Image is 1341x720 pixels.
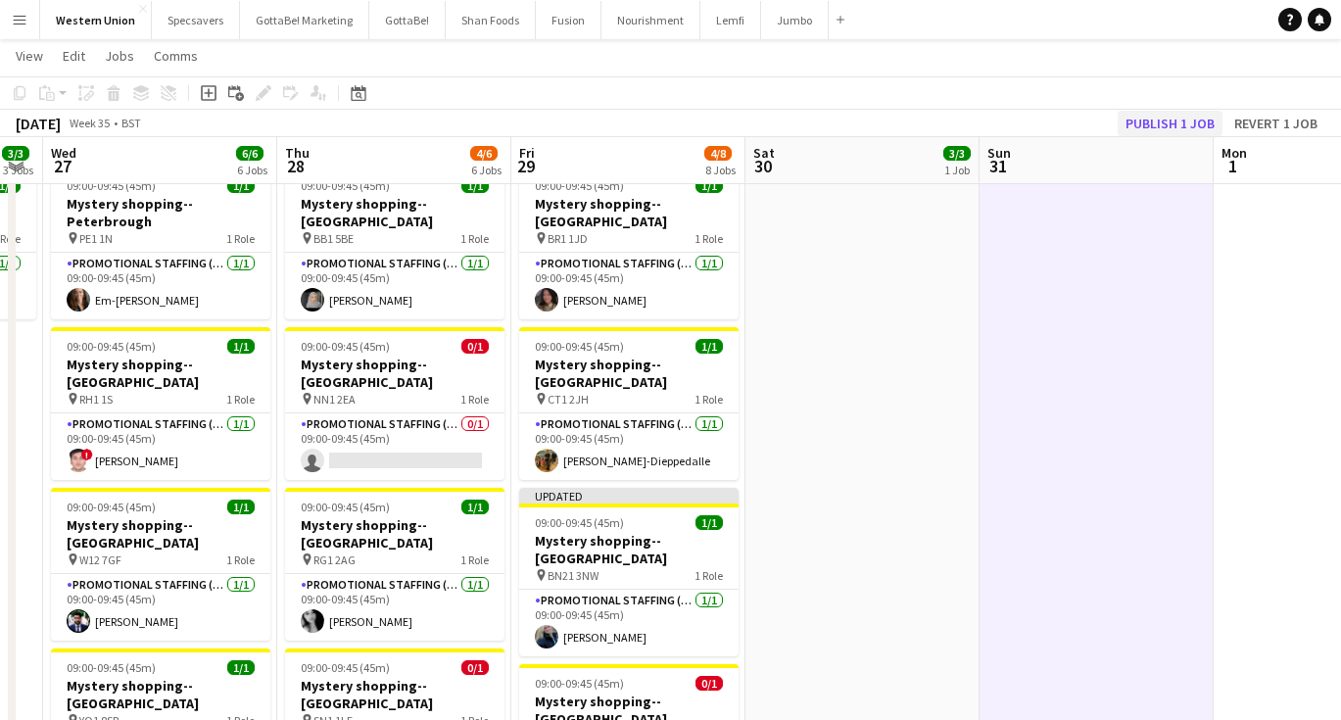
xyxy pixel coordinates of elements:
span: 1/1 [695,515,723,530]
app-job-card: 09:00-09:45 (45m)1/1Mystery shopping--Peterbrough PE1 1N1 RolePromotional Staffing (Mystery Shopp... [51,167,270,319]
div: BST [121,116,141,130]
app-job-card: 09:00-09:45 (45m)1/1Mystery shopping--[GEOGRAPHIC_DATA] CT1 2JH1 RolePromotional Staffing (Myster... [519,327,739,480]
h3: Mystery shopping--[GEOGRAPHIC_DATA] [51,356,270,391]
span: 1/1 [227,500,255,514]
span: 0/1 [695,676,723,691]
app-card-role: Promotional Staffing (Mystery Shopper)1/109:00-09:45 (45m)[PERSON_NAME] [285,574,504,641]
span: 30 [750,155,775,177]
button: Revert 1 job [1226,111,1325,136]
app-job-card: 09:00-09:45 (45m)1/1Mystery shopping--[GEOGRAPHIC_DATA] BB1 5BE1 RolePromotional Staffing (Myster... [285,167,504,319]
app-card-role: Promotional Staffing (Mystery Shopper)1/109:00-09:45 (45m)[PERSON_NAME] [285,253,504,319]
span: 1 Role [460,231,489,246]
span: 09:00-09:45 (45m) [301,660,390,675]
app-card-role: Promotional Staffing (Mystery Shopper)1/109:00-09:45 (45m)[PERSON_NAME]-Dieppedalle [519,413,739,480]
button: Jumbo [761,1,829,39]
button: Specsavers [152,1,240,39]
div: 8 Jobs [705,163,736,177]
a: Edit [55,43,93,69]
app-job-card: Updated09:00-09:45 (45m)1/1Mystery shopping--[GEOGRAPHIC_DATA] BN21 3NW1 RolePromotional Staffing... [519,488,739,656]
span: CT1 2JH [548,392,589,407]
span: Jobs [105,47,134,65]
h3: Mystery shopping--[GEOGRAPHIC_DATA] [519,356,739,391]
h3: Mystery shopping--[GEOGRAPHIC_DATA] [519,195,739,230]
button: Lemfi [700,1,761,39]
span: 1/1 [227,178,255,193]
app-card-role: Promotional Staffing (Mystery Shopper)1/109:00-09:45 (45m)[PERSON_NAME] [51,574,270,641]
h3: Mystery shopping--[GEOGRAPHIC_DATA] [285,356,504,391]
button: Publish 1 job [1118,111,1222,136]
span: BN21 3NW [548,568,599,583]
span: PE1 1N [79,231,113,246]
span: 28 [282,155,310,177]
span: 0/1 [461,339,489,354]
span: 1 Role [460,552,489,567]
div: 09:00-09:45 (45m)1/1Mystery shopping--[GEOGRAPHIC_DATA] BR1 1JD1 RolePromotional Staffing (Myster... [519,167,739,319]
span: Sat [753,144,775,162]
app-job-card: 09:00-09:45 (45m)0/1Mystery shopping--[GEOGRAPHIC_DATA] NN1 2EA1 RolePromotional Staffing (Myster... [285,327,504,480]
button: Western Union [40,1,152,39]
span: Week 35 [65,116,114,130]
span: Mon [1221,144,1247,162]
app-job-card: 09:00-09:45 (45m)1/1Mystery shopping--[GEOGRAPHIC_DATA] RH1 1S1 RolePromotional Staffing (Mystery... [51,327,270,480]
span: NN1 2EA [313,392,356,407]
h3: Mystery shopping--[GEOGRAPHIC_DATA] [519,532,739,567]
div: 6 Jobs [237,163,267,177]
app-card-role: Promotional Staffing (Mystery Shopper)0/109:00-09:45 (45m) [285,413,504,480]
app-card-role: Promotional Staffing (Mystery Shopper)1/109:00-09:45 (45m)[PERSON_NAME] [519,590,739,656]
button: GottaBe! [369,1,446,39]
span: ! [81,449,93,460]
span: Wed [51,144,76,162]
span: Fri [519,144,535,162]
span: RG1 2AG [313,552,356,567]
span: 4/6 [470,146,498,161]
span: 1 Role [694,568,723,583]
span: 09:00-09:45 (45m) [301,339,390,354]
span: 1 Role [226,231,255,246]
button: Nourishment [601,1,700,39]
div: 1 Job [944,163,970,177]
span: 27 [48,155,76,177]
span: 09:00-09:45 (45m) [67,339,156,354]
span: 09:00-09:45 (45m) [535,676,624,691]
span: 1/1 [461,178,489,193]
h3: Mystery shopping--[GEOGRAPHIC_DATA] [285,195,504,230]
app-job-card: 09:00-09:45 (45m)1/1Mystery shopping--[GEOGRAPHIC_DATA] RG1 2AG1 RolePromotional Staffing (Myster... [285,488,504,641]
span: BB1 5BE [313,231,354,246]
span: 1 Role [460,392,489,407]
h3: Mystery shopping--[GEOGRAPHIC_DATA] [51,677,270,712]
span: 1 [1219,155,1247,177]
span: 1 Role [226,552,255,567]
span: 09:00-09:45 (45m) [301,500,390,514]
span: 09:00-09:45 (45m) [67,178,156,193]
span: 09:00-09:45 (45m) [67,500,156,514]
span: 29 [516,155,535,177]
span: 1 Role [694,231,723,246]
h3: Mystery shopping--[GEOGRAPHIC_DATA] [285,677,504,712]
div: Updated [519,488,739,504]
h3: Mystery shopping--Peterbrough [51,195,270,230]
app-card-role: Promotional Staffing (Mystery Shopper)1/109:00-09:45 (45m)[PERSON_NAME] [519,253,739,319]
div: 09:00-09:45 (45m)1/1Mystery shopping--[GEOGRAPHIC_DATA] W12 7GF1 RolePromotional Staffing (Myster... [51,488,270,641]
span: 09:00-09:45 (45m) [535,515,624,530]
span: 1/1 [695,339,723,354]
span: 31 [984,155,1011,177]
span: Edit [63,47,85,65]
span: 3/3 [2,146,29,161]
span: BR1 1JD [548,231,588,246]
div: [DATE] [16,114,61,133]
span: Sun [987,144,1011,162]
span: 09:00-09:45 (45m) [67,660,156,675]
span: 3/3 [943,146,971,161]
span: 1/1 [461,500,489,514]
button: Fusion [536,1,601,39]
button: Shan Foods [446,1,536,39]
span: 1 Role [226,392,255,407]
span: 09:00-09:45 (45m) [535,339,624,354]
span: 4/8 [704,146,732,161]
